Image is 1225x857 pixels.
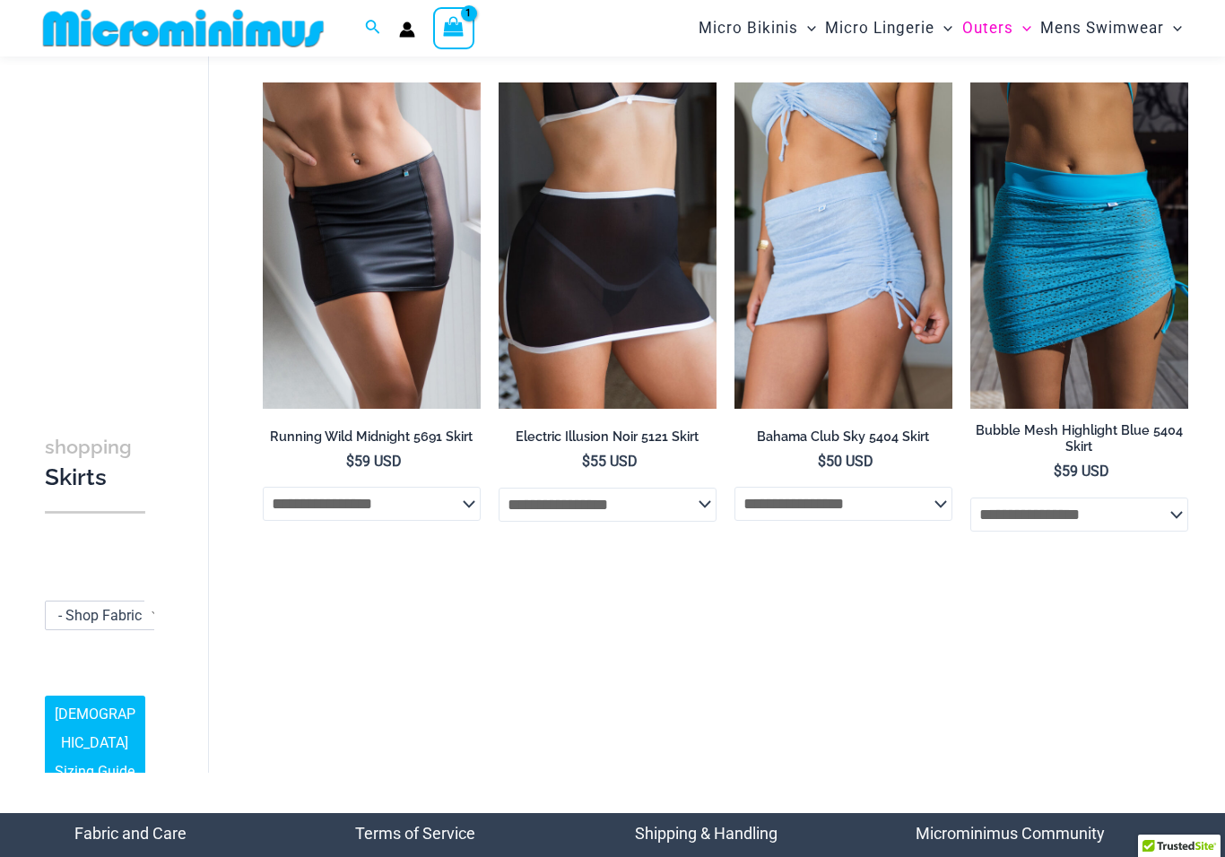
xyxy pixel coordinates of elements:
[45,696,145,791] a: [DEMOGRAPHIC_DATA] Sizing Guide
[263,82,481,410] img: Running Wild Midnight 5691 Skirt
[1013,5,1031,51] span: Menu Toggle
[1040,5,1164,51] span: Mens Swimwear
[734,82,952,410] img: Bahama Club Sky 9170 Crop Top 5404 Skirt 07
[46,602,169,629] span: - Shop Fabric Type
[499,428,717,452] a: Electric Illusion Noir 5121 Skirt
[346,453,402,470] bdi: 59 USD
[45,436,132,458] span: shopping
[734,428,952,452] a: Bahama Club Sky 5404 Skirt
[45,601,170,630] span: - Shop Fabric Type
[734,428,952,446] h2: Bahama Club Sky 5404 Skirt
[691,3,1189,54] nav: Site Navigation
[346,453,354,470] span: $
[1036,5,1186,51] a: Mens SwimwearMenu ToggleMenu Toggle
[1054,463,1062,480] span: $
[1054,463,1109,480] bdi: 59 USD
[970,82,1188,410] img: Bubble Mesh Highlight Blue 5404 Skirt 02
[934,5,952,51] span: Menu Toggle
[962,5,1013,51] span: Outers
[399,22,415,38] a: Account icon link
[263,428,481,446] h2: Running Wild Midnight 5691 Skirt
[958,5,1036,51] a: OutersMenu ToggleMenu Toggle
[582,453,638,470] bdi: 55 USD
[36,8,331,48] img: MM SHOP LOGO FLAT
[970,82,1188,410] a: Bubble Mesh Highlight Blue 5404 Skirt 02Bubble Mesh Highlight Blue 309 Tri Top 5404 Skirt 05Bubbl...
[798,5,816,51] span: Menu Toggle
[734,82,952,410] a: Bahama Club Sky 9170 Crop Top 5404 Skirt 07Bahama Club Sky 9170 Crop Top 5404 Skirt 10Bahama Club...
[499,82,717,410] a: Electric Illusion Noir Skirt 02Electric Illusion Noir 1521 Bra 611 Micro 5121 Skirt 01Electric Il...
[916,824,1105,843] a: Microminimus Community
[499,82,717,410] img: Electric Illusion Noir Skirt 02
[433,7,474,48] a: View Shopping Cart, 1 items
[263,82,481,410] a: Running Wild Midnight 5691 SkirtRunning Wild Midnight 1052 Top 5691 Skirt 06Running Wild Midnight...
[45,17,206,376] iframe: TrustedSite Certified
[582,453,590,470] span: $
[818,453,873,470] bdi: 50 USD
[821,5,957,51] a: Micro LingerieMenu ToggleMenu Toggle
[58,607,176,624] span: - Shop Fabric Type
[45,431,145,493] h3: Skirts
[499,428,717,446] h2: Electric Illusion Noir 5121 Skirt
[699,5,798,51] span: Micro Bikinis
[970,422,1188,455] h2: Bubble Mesh Highlight Blue 5404 Skirt
[970,422,1188,463] a: Bubble Mesh Highlight Blue 5404 Skirt
[694,5,821,51] a: Micro BikinisMenu ToggleMenu Toggle
[818,453,826,470] span: $
[1164,5,1182,51] span: Menu Toggle
[263,428,481,452] a: Running Wild Midnight 5691 Skirt
[365,17,381,39] a: Search icon link
[74,824,187,843] a: Fabric and Care
[825,5,934,51] span: Micro Lingerie
[635,824,778,843] a: Shipping & Handling
[355,824,475,843] a: Terms of Service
